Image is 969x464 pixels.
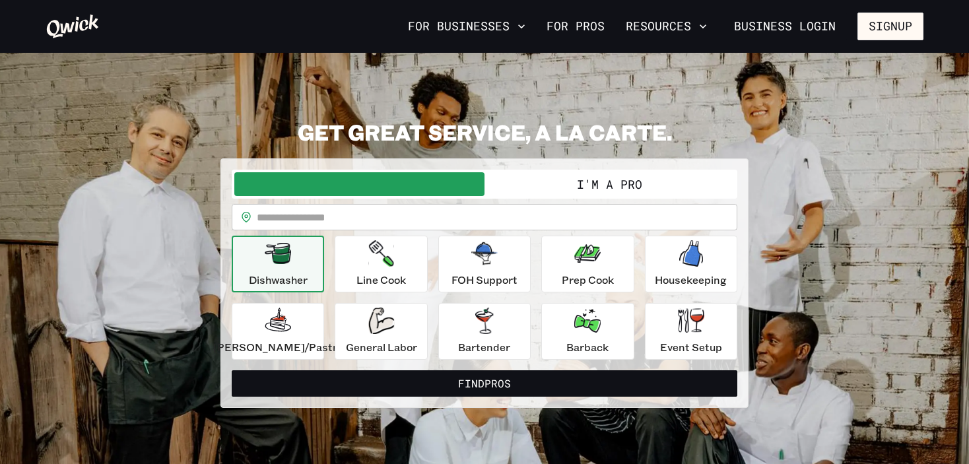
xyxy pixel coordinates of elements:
p: Housekeeping [655,272,727,288]
button: FOH Support [438,236,531,292]
p: FOH Support [451,272,518,288]
button: General Labor [335,303,427,360]
button: Line Cook [335,236,427,292]
p: Event Setup [660,339,722,355]
button: I'm a Business [234,172,484,196]
button: Dishwasher [232,236,324,292]
p: [PERSON_NAME]/Pastry [213,339,343,355]
button: [PERSON_NAME]/Pastry [232,303,324,360]
p: Prep Cook [562,272,614,288]
button: Housekeeping [645,236,737,292]
p: Dishwasher [249,272,308,288]
button: Event Setup [645,303,737,360]
button: Resources [620,15,712,38]
a: For Pros [541,15,610,38]
p: Bartender [458,339,510,355]
button: For Businesses [403,15,531,38]
p: Barback [566,339,609,355]
button: Barback [541,303,634,360]
button: Bartender [438,303,531,360]
h2: GET GREAT SERVICE, A LA CARTE. [220,119,749,145]
p: General Labor [346,339,417,355]
p: Line Cook [356,272,406,288]
a: Business Login [723,13,847,40]
button: Prep Cook [541,236,634,292]
button: I'm a Pro [484,172,735,196]
button: FindPros [232,370,737,397]
button: Signup [857,13,923,40]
